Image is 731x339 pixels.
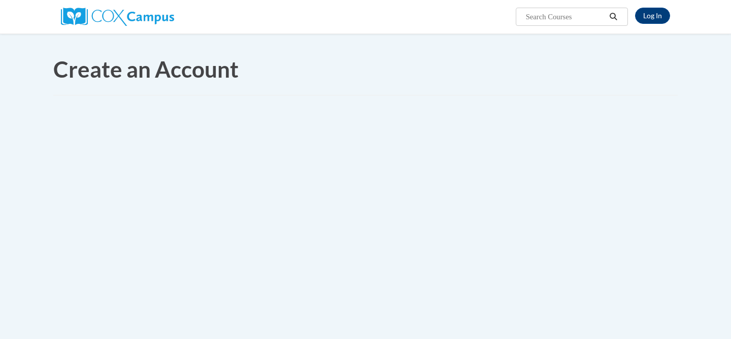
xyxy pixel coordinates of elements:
input: Search Courses [525,11,606,23]
img: Cox Campus [61,8,174,26]
button: Search [606,11,621,23]
i:  [609,13,618,21]
span: Create an Account [53,56,239,82]
a: Cox Campus [61,12,174,20]
a: Log In [635,8,670,24]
